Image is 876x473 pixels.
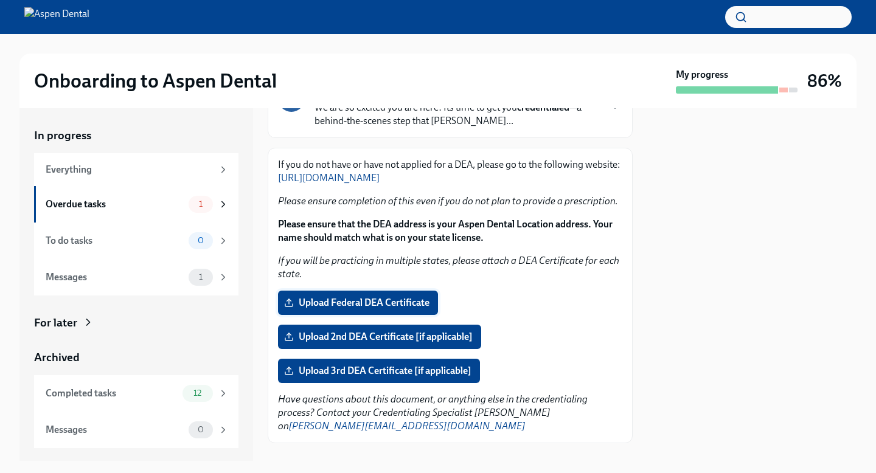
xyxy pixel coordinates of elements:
[24,7,89,27] img: Aspen Dental
[34,315,238,331] a: For later
[186,388,209,398] span: 12
[34,350,238,365] a: Archived
[278,218,613,243] strong: Please ensure that the DEA address is your Aspen Dental Location address. Your name should match ...
[287,297,429,309] span: Upload Federal DEA Certificate
[287,331,473,343] span: Upload 2nd DEA Certificate [if applicable]
[46,234,184,247] div: To do tasks
[315,101,598,128] p: We are so excited you are here! Its time to get you —a behind-the-scenes step that [PERSON_NAME]...
[46,387,178,400] div: Completed tasks
[34,315,77,331] div: For later
[278,359,480,383] label: Upload 3rd DEA Certificate [if applicable]
[34,153,238,186] a: Everything
[46,163,213,176] div: Everything
[289,420,526,432] a: [PERSON_NAME][EMAIL_ADDRESS][DOMAIN_NAME]
[46,423,184,437] div: Messages
[676,68,728,81] strong: My progress
[278,195,618,207] em: Please ensure completion of this even if you do not plan to provide a prescription.
[34,375,238,412] a: Completed tasks12
[46,198,184,211] div: Overdue tasks
[34,128,238,143] a: In progress
[192,272,210,281] span: 1
[192,199,210,209] span: 1
[278,172,380,184] a: [URL][DOMAIN_NAME]
[278,255,619,280] em: If you will be practicing in multiple states, please attach a DEA Certificate for each state.
[278,325,481,349] label: Upload 2nd DEA Certificate [if applicable]
[287,365,471,377] span: Upload 3rd DEA Certificate [if applicable]
[34,186,238,223] a: Overdue tasks1
[46,271,184,284] div: Messages
[278,291,438,315] label: Upload Federal DEA Certificate
[34,412,238,448] a: Messages0
[278,393,588,432] em: Have questions about this document, or anything else in the credentialing process? Contact your C...
[807,70,842,92] h3: 86%
[34,69,277,93] h2: Onboarding to Aspen Dental
[34,259,238,295] a: Messages1
[34,223,238,259] a: To do tasks0
[190,425,211,434] span: 0
[190,236,211,245] span: 0
[278,158,622,185] p: If you do not have or have not applied for a DEA, please go to the following website:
